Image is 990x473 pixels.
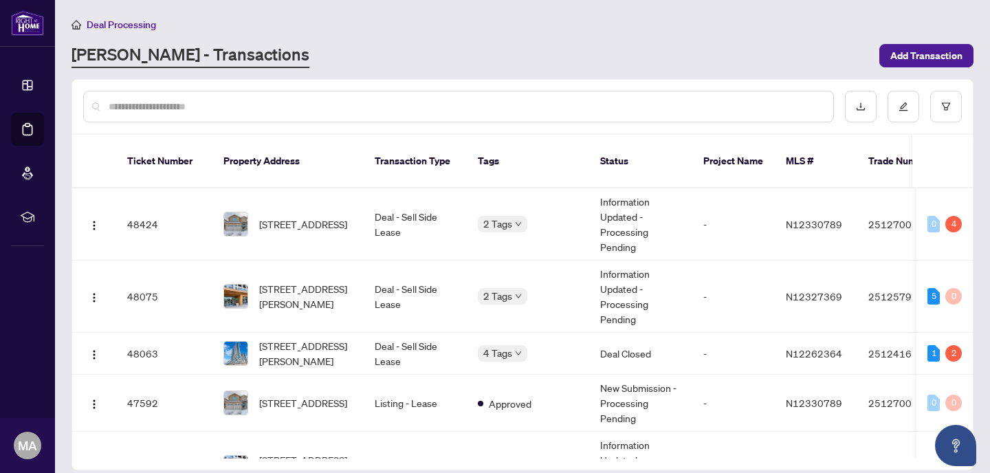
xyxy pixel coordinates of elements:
[857,135,954,188] th: Trade Number
[857,333,954,375] td: 2512416
[467,135,589,188] th: Tags
[927,395,940,411] div: 0
[589,135,692,188] th: Status
[589,375,692,432] td: New Submission - Processing Pending
[83,213,105,235] button: Logo
[786,347,842,360] span: N12262364
[945,345,962,362] div: 2
[857,188,954,261] td: 2512700
[857,375,954,432] td: 2512700
[489,396,531,411] span: Approved
[364,261,467,333] td: Deal - Sell Side Lease
[692,375,775,432] td: -
[116,135,212,188] th: Ticket Number
[857,261,954,333] td: 2512579
[89,399,100,410] img: Logo
[87,19,156,31] span: Deal Processing
[589,333,692,375] td: Deal Closed
[116,188,212,261] td: 48424
[364,375,467,432] td: Listing - Lease
[515,350,522,357] span: down
[786,290,842,302] span: N12327369
[845,91,877,122] button: download
[856,102,866,111] span: download
[692,261,775,333] td: -
[786,397,842,409] span: N12330789
[515,221,522,228] span: down
[941,102,951,111] span: filter
[89,349,100,360] img: Logo
[879,44,973,67] button: Add Transaction
[364,188,467,261] td: Deal - Sell Side Lease
[945,395,962,411] div: 0
[589,261,692,333] td: Information Updated - Processing Pending
[692,135,775,188] th: Project Name
[116,333,212,375] td: 48063
[483,288,512,304] span: 2 Tags
[775,135,857,188] th: MLS #
[515,293,522,300] span: down
[945,216,962,232] div: 4
[71,20,81,30] span: home
[888,91,919,122] button: edit
[483,216,512,232] span: 2 Tags
[116,375,212,432] td: 47592
[786,218,842,230] span: N12330789
[483,345,512,361] span: 4 Tags
[692,333,775,375] td: -
[692,188,775,261] td: -
[259,338,353,368] span: [STREET_ADDRESS][PERSON_NAME]
[930,91,962,122] button: filter
[212,135,364,188] th: Property Address
[935,425,976,466] button: Open asap
[11,10,44,36] img: logo
[899,102,908,111] span: edit
[259,217,347,232] span: [STREET_ADDRESS]
[224,391,247,415] img: thumbnail-img
[890,45,962,67] span: Add Transaction
[224,212,247,236] img: thumbnail-img
[945,288,962,305] div: 0
[18,436,37,455] span: MA
[927,288,940,305] div: 5
[83,342,105,364] button: Logo
[927,345,940,362] div: 1
[259,281,353,311] span: [STREET_ADDRESS][PERSON_NAME]
[589,188,692,261] td: Information Updated - Processing Pending
[364,333,467,375] td: Deal - Sell Side Lease
[927,216,940,232] div: 0
[224,342,247,365] img: thumbnail-img
[89,292,100,303] img: Logo
[259,395,347,410] span: [STREET_ADDRESS]
[364,135,467,188] th: Transaction Type
[224,285,247,308] img: thumbnail-img
[116,261,212,333] td: 48075
[83,285,105,307] button: Logo
[83,392,105,414] button: Logo
[89,220,100,231] img: Logo
[71,43,309,68] a: [PERSON_NAME] - Transactions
